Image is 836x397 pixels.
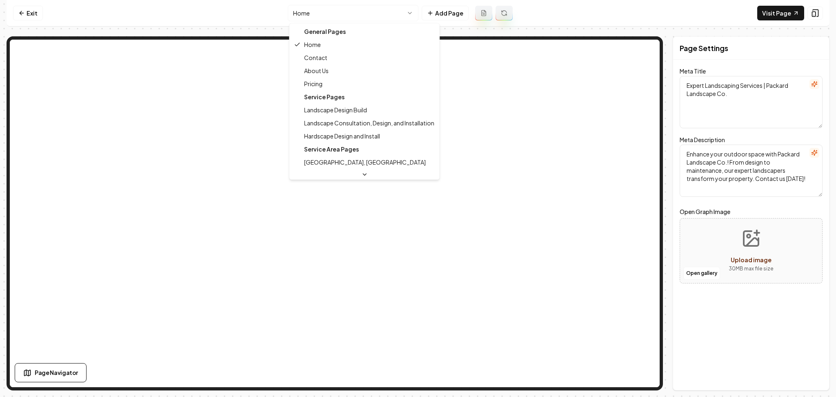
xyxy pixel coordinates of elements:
[304,80,322,88] span: Pricing
[304,40,321,49] span: Home
[304,158,426,166] span: [GEOGRAPHIC_DATA], [GEOGRAPHIC_DATA]
[291,25,438,38] div: General Pages
[304,132,380,140] span: Hardscape Design and Install
[291,90,438,103] div: Service Pages
[304,54,327,62] span: Contact
[304,119,434,127] span: Landscape Consultation, Design, and Installation
[304,67,329,75] span: About Us
[291,143,438,156] div: Service Area Pages
[304,106,367,114] span: Landscape Design Build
